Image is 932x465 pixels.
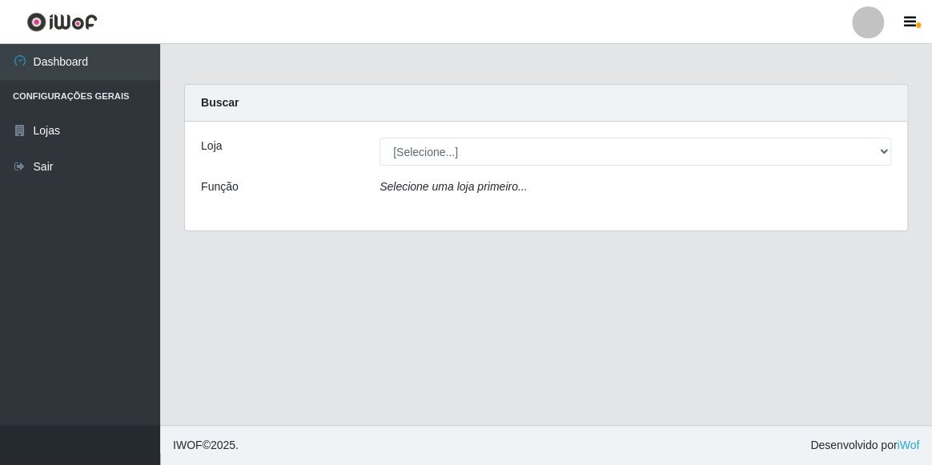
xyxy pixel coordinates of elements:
span: IWOF [173,439,203,451]
label: Função [201,178,239,195]
span: © 2025 . [173,437,239,454]
i: Selecione uma loja primeiro... [380,180,527,193]
strong: Buscar [201,96,239,109]
label: Loja [201,138,222,154]
img: CoreUI Logo [26,12,98,32]
span: Desenvolvido por [810,437,919,454]
a: iWof [897,439,919,451]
